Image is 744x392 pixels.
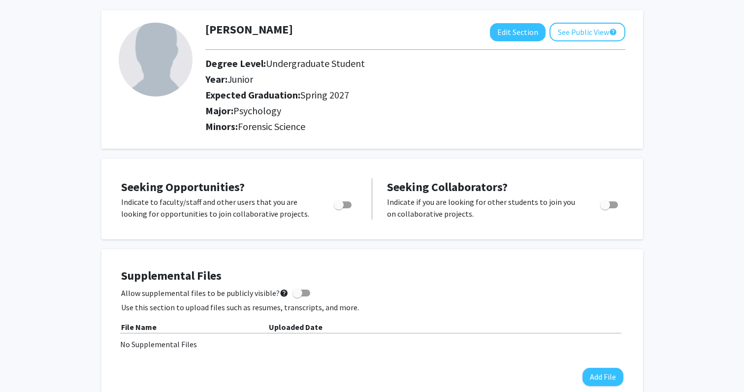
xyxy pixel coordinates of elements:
[269,322,323,332] b: Uploaded Date
[121,287,289,299] span: Allow supplemental files to be publicly visible?
[387,196,582,220] p: Indicate if you are looking for other students to join you on collaborative projects.
[205,23,293,37] h1: [PERSON_NAME]
[121,196,315,220] p: Indicate to faculty/staff and other users that you are looking for opportunities to join collabor...
[205,73,586,85] h2: Year:
[120,338,624,350] div: No Supplemental Files
[238,120,305,132] span: Forensic Science
[121,301,623,313] p: Use this section to upload files such as resumes, transcripts, and more.
[280,287,289,299] mat-icon: help
[582,368,623,386] button: Add File
[205,121,625,132] h2: Minors:
[387,179,508,195] span: Seeking Collaborators?
[233,104,281,117] span: Psychology
[119,23,193,97] img: Profile Picture
[300,89,349,101] span: Spring 2027
[490,23,546,41] button: Edit Section
[330,196,357,211] div: Toggle
[205,89,586,101] h2: Expected Graduation:
[205,58,586,69] h2: Degree Level:
[121,322,157,332] b: File Name
[121,269,623,283] h4: Supplemental Files
[205,105,625,117] h2: Major:
[227,73,253,85] span: Junior
[609,26,617,38] mat-icon: help
[121,179,245,195] span: Seeking Opportunities?
[596,196,623,211] div: Toggle
[7,348,42,385] iframe: Chat
[266,57,365,69] span: Undergraduate Student
[550,23,625,41] button: See Public View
